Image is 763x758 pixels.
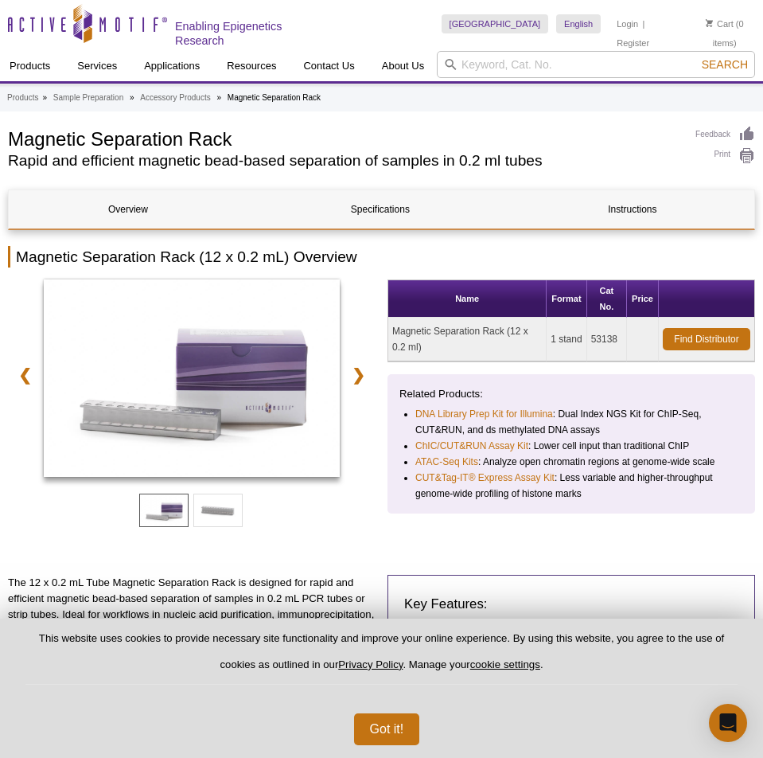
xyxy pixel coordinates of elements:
[7,91,38,105] a: Products
[470,658,540,670] button: cookie settings
[140,91,210,105] a: Accessory Products
[437,51,755,78] input: Keyword, Cat. No.
[513,190,752,229] a: Instructions
[695,147,755,165] a: Print
[9,190,247,229] a: Overview
[663,328,750,350] a: Find Distributor
[8,126,679,150] h1: Magnetic Separation Rack
[68,51,127,81] a: Services
[556,14,601,33] a: English
[415,470,729,502] li: : Less variable and higher-throughput genome-wide profiling of histone marks
[587,318,627,361] td: 53138
[415,470,555,486] a: CUT&Tag-IT® Express Assay Kit
[8,246,755,268] h2: Magnetic Separation Rack (12 x 0.2 mL) Overview
[709,704,747,742] div: Open Intercom Messenger
[341,357,376,393] a: ❯
[706,18,734,29] a: Cart
[442,14,549,33] a: [GEOGRAPHIC_DATA]
[388,318,547,361] td: Magnetic Separation Rack (12 x 0.2 ml)
[643,14,645,33] li: |
[228,93,321,102] li: Magnetic Separation Rack
[617,18,638,29] a: Login
[216,93,221,102] li: »
[44,279,340,482] a: Magnetic Rack
[547,318,586,361] td: 1 stand
[388,280,547,318] th: Name
[587,280,627,318] th: Cat No.
[372,51,434,81] a: About Us
[415,454,729,470] li: : Analyze open chromatin regions at genome-wide scale
[44,279,340,477] img: Magnetic Rack
[547,280,586,318] th: Format
[627,280,659,318] th: Price
[8,575,376,654] p: The 12 x 0.2 mL Tube Magnetic Separation Rack is designed for rapid and efficient magnetic bead-b...
[404,595,738,614] h3: Key Features:
[617,37,649,49] a: Register
[175,19,328,48] h2: Enabling Epigenetics Research
[695,14,755,53] li: (0 items)
[415,406,729,438] li: : Dual Index NGS Kit for ChIP-Seq, CUT&RUN, and ds methylated DNA assays
[53,91,123,105] a: Sample Preparation
[294,51,364,81] a: Contact Us
[261,190,500,229] a: Specifications
[415,438,528,454] a: ChIC/CUT&RUN Assay Kit
[695,126,755,143] a: Feedback
[354,713,420,745] button: Got it!
[415,454,478,470] a: ATAC-Seq Kits
[702,58,748,71] span: Search
[8,154,679,168] h2: Rapid and efficient magnetic bead-based separation of samples in 0.2 ml tubes
[217,51,286,81] a: Resources
[338,658,403,670] a: Privacy Policy
[42,93,47,102] li: »
[130,93,134,102] li: »
[134,51,209,81] a: Applications
[25,631,738,685] p: This website uses cookies to provide necessary site functionality and improve your online experie...
[415,406,553,422] a: DNA Library Prep Kit for Illumina
[415,438,729,454] li: : Lower cell input than traditional ChIP
[706,19,713,27] img: Your Cart
[8,357,42,393] a: ❮
[399,386,743,402] p: Related Products:
[697,57,753,72] button: Search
